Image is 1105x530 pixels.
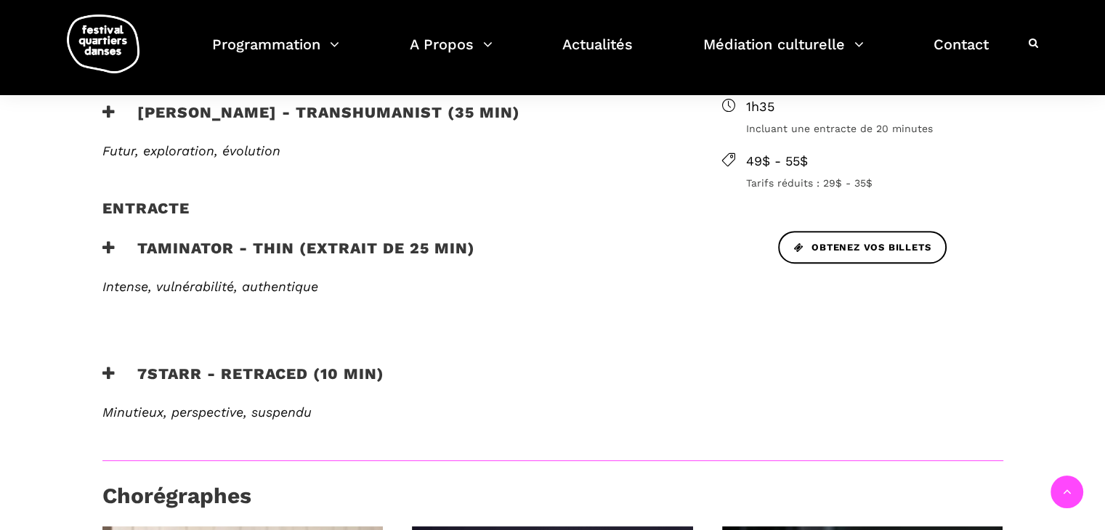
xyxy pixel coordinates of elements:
[934,32,989,75] a: Contact
[102,143,280,158] span: Futur, exploration, évolution
[212,32,339,75] a: Programmation
[746,97,1003,118] span: 1h35
[102,364,384,401] h3: 7Starr - Retraced (10 min)
[102,404,312,420] em: Minutieux, perspective, suspendu
[703,32,864,75] a: Médiation culturelle
[562,32,633,75] a: Actualités
[410,32,493,75] a: A Propos
[67,15,139,73] img: logo-fqd-med
[746,175,1003,191] span: Tarifs réduits : 29$ - 35$
[102,199,190,235] h4: Entracte
[102,103,520,139] h3: [PERSON_NAME] - TRANSHUMANIST (35 min)
[794,240,931,256] span: Obtenez vos billets
[102,483,251,519] h3: Chorégraphes
[102,279,318,294] span: Intense, vulnérabilité, authentique
[102,239,475,275] h3: Taminator - Thin (extrait de 25 min)
[778,231,947,264] a: Obtenez vos billets
[746,151,1003,172] span: 49$ - 55$
[746,121,1003,136] span: Incluant une entracte de 20 minutes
